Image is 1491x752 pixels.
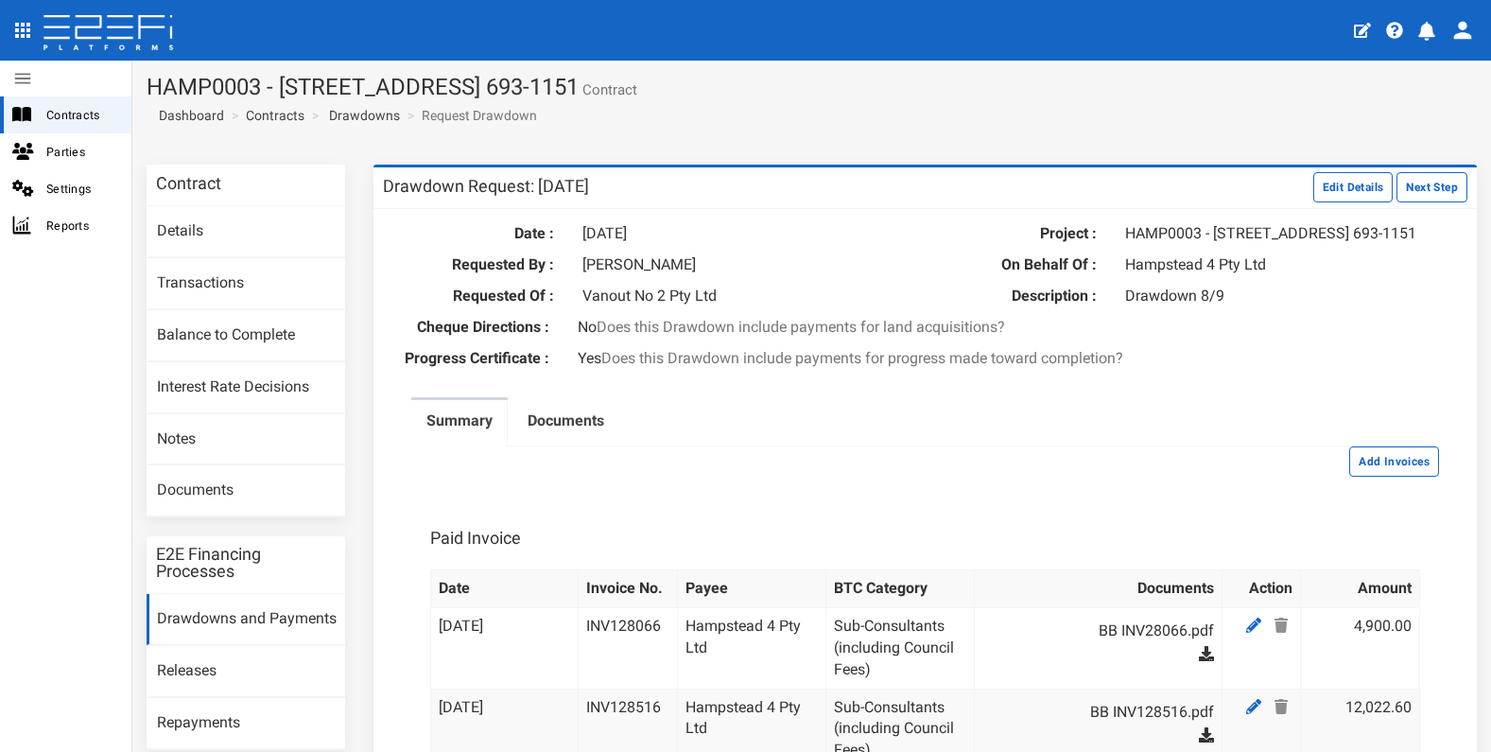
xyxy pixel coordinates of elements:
a: Notes [147,414,345,465]
th: Amount [1301,570,1420,608]
label: Date : [397,223,568,245]
span: Does this Drawdown include payments for progress made toward completion? [601,349,1123,367]
h1: HAMP0003 - [STREET_ADDRESS] 693-1151 [147,75,1477,99]
div: Hampstead 4 Pty Ltd [1111,254,1454,276]
th: BTC Category [826,570,975,608]
div: No [563,317,1287,339]
span: Settings [46,178,116,200]
label: Cheque Directions : [383,317,563,339]
label: On Behalf Of : [939,254,1110,276]
small: Contract [579,83,637,97]
a: Documents [147,465,345,516]
h3: Contract [156,175,221,192]
a: Repayments [147,698,345,749]
th: Invoice No. [579,570,678,608]
a: Dashboard [151,106,224,125]
th: Date [430,570,579,608]
label: Requested Of : [397,286,568,307]
div: Drawdown 8/9 [1111,286,1454,307]
a: BB INV28066.pdf [1001,616,1214,646]
li: Request Drawdown [403,106,537,125]
a: BB INV128516.pdf [1001,697,1214,727]
span: Reports [46,215,116,236]
a: Details [147,206,345,257]
button: Edit Details [1313,172,1394,202]
a: Add Invoices [1349,451,1439,469]
a: Transactions [147,258,345,309]
span: Does this Drawdown include payments for land acquisitions? [597,318,1005,336]
label: Documents [528,411,604,432]
h3: Paid Invoice [430,530,521,547]
a: Contracts [246,106,304,125]
td: Sub-Consultants (including Council Fees) [826,607,975,689]
span: Contracts [46,104,116,126]
h3: Drawdown Request: [DATE] [383,178,589,195]
a: Drawdowns and Payments [147,594,345,645]
td: 4,900.00 [1301,607,1420,689]
th: Payee [678,570,826,608]
button: Add Invoices [1349,446,1439,477]
td: INV128066 [579,607,678,689]
div: [PERSON_NAME] [568,254,911,276]
a: Documents [512,400,619,447]
th: Action [1222,570,1301,608]
td: [DATE] [430,607,579,689]
span: Parties [46,141,116,163]
div: Yes [563,348,1287,370]
a: Releases [147,646,345,697]
button: Next Step [1396,172,1467,202]
label: Progress Certificate : [383,348,563,370]
div: [DATE] [568,223,911,245]
label: Requested By : [397,254,568,276]
h3: E2E Financing Processes [156,546,336,580]
label: Summary [426,411,493,432]
a: Drawdowns [329,106,400,125]
a: Next Step [1396,177,1467,195]
a: Interest Rate Decisions [147,362,345,413]
td: Hampstead 4 Pty Ltd [678,607,826,689]
a: Delete Payee [1270,695,1292,719]
span: Dashboard [151,108,224,123]
th: Documents [975,570,1222,608]
label: Project : [939,223,1110,245]
a: Summary [411,400,508,447]
a: Delete Payee [1270,614,1292,638]
a: Balance to Complete [147,310,345,361]
div: Vanout No 2 Pty Ltd [568,286,911,307]
div: HAMP0003 - [STREET_ADDRESS] 693-1151 [1111,223,1454,245]
a: Edit Details [1313,177,1397,195]
label: Description : [939,286,1110,307]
